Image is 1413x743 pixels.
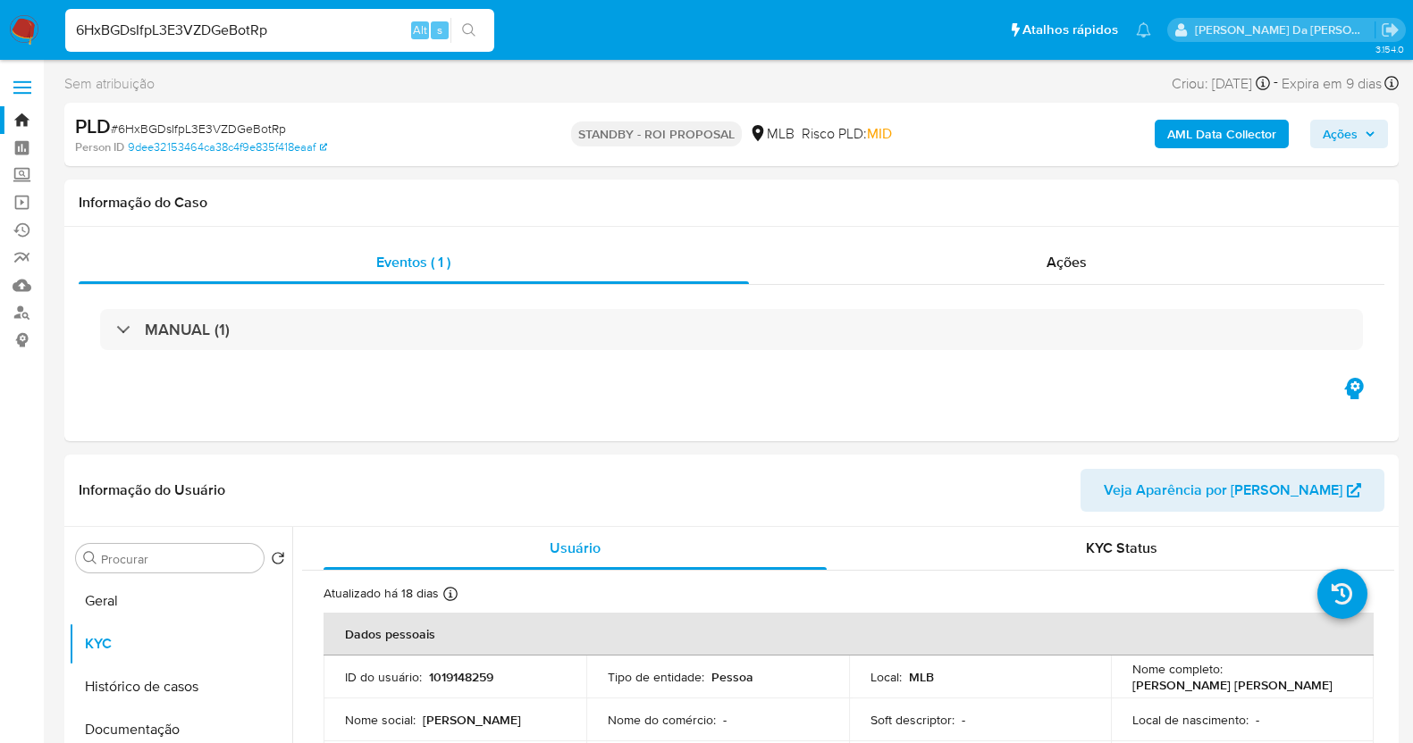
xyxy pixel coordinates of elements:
[65,19,494,42] input: Pesquise usuários ou casos...
[1256,712,1259,728] p: -
[1310,120,1388,148] button: Ações
[1132,712,1249,728] p: Local de nascimento :
[413,21,427,38] span: Alt
[608,669,704,685] p: Tipo de entidade :
[75,139,124,155] b: Person ID
[101,551,257,567] input: Procurar
[867,123,892,144] span: MID
[608,712,716,728] p: Nome do comércio :
[909,669,934,685] p: MLB
[1155,120,1289,148] button: AML Data Collector
[1104,469,1342,512] span: Veja Aparência por [PERSON_NAME]
[69,665,292,708] button: Histórico de casos
[1282,74,1382,94] span: Expira em 9 dias
[1274,71,1278,96] span: -
[802,124,892,144] span: Risco PLD:
[111,120,286,138] span: # 6HxBGDsIfpL3E3VZDGeBotRp
[1086,538,1157,558] span: KYC Status
[749,124,795,144] div: MLB
[75,112,111,140] b: PLD
[79,481,225,499] h1: Informação do Usuário
[1172,71,1270,96] div: Criou: [DATE]
[1195,21,1375,38] p: patricia.varelo@mercadopago.com.br
[1167,120,1276,148] b: AML Data Collector
[962,712,965,728] p: -
[429,669,493,685] p: 1019148259
[1132,661,1223,677] p: Nome completo :
[1323,120,1358,148] span: Ações
[1047,252,1087,272] span: Ações
[437,21,442,38] span: s
[79,194,1384,212] h1: Informação do Caso
[100,309,1363,350] div: MANUAL (1)
[450,18,487,43] button: search-icon
[271,551,285,571] button: Retornar ao pedido padrão
[423,712,521,728] p: [PERSON_NAME]
[571,121,742,146] p: STANDBY - ROI PROPOSAL
[145,320,230,339] h3: MANUAL (1)
[69,580,292,622] button: Geral
[1132,677,1333,693] p: [PERSON_NAME] [PERSON_NAME]
[324,613,1374,655] th: Dados pessoais
[1081,469,1384,512] button: Veja Aparência por [PERSON_NAME]
[550,538,601,558] span: Usuário
[345,669,422,685] p: ID do usuário :
[871,712,955,728] p: Soft descriptor :
[69,622,292,665] button: KYC
[324,585,439,602] p: Atualizado há 18 dias
[128,139,327,155] a: 9dee32153464ca38c4f9e835f418eaaf
[345,712,416,728] p: Nome social :
[723,712,727,728] p: -
[1136,22,1151,38] a: Notificações
[376,252,450,272] span: Eventos ( 1 )
[1022,21,1118,39] span: Atalhos rápidos
[1381,21,1400,39] a: Sair
[83,551,97,565] button: Procurar
[711,669,753,685] p: Pessoa
[64,74,155,94] span: Sem atribuição
[871,669,902,685] p: Local :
